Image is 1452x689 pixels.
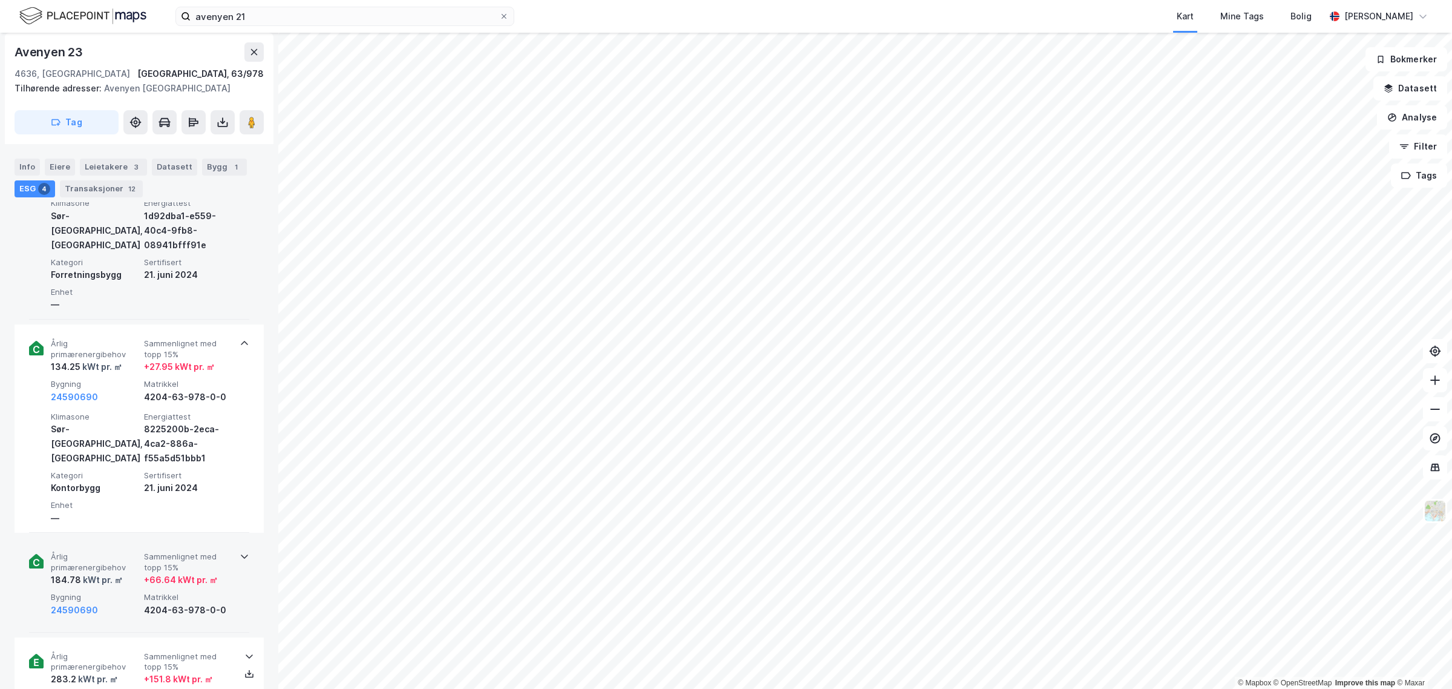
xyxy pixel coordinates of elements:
button: 24590690 [51,603,98,618]
div: 1d92dba1-e559-40c4-9fb8-08941bfff91e [144,209,232,252]
div: Kontrollprogram for chat [1391,631,1452,689]
div: Mine Tags [1220,9,1264,24]
div: 184.78 [51,573,123,587]
div: Bolig [1290,9,1312,24]
div: kWt pr. ㎡ [80,360,122,374]
div: 4636, [GEOGRAPHIC_DATA] [15,67,130,81]
span: Sammenlignet med topp 15% [144,651,232,673]
button: Bokmerker [1365,47,1447,71]
span: Klimasone [51,198,139,208]
button: Filter [1389,134,1447,159]
img: Z [1424,499,1447,523]
button: 24590690 [51,390,98,404]
a: Improve this map [1335,679,1395,687]
div: 3 [130,161,142,173]
img: logo.f888ab2527a4732fd821a326f86c7f29.svg [19,5,146,27]
a: OpenStreetMap [1274,679,1332,687]
div: 21. juni 2024 [144,481,232,495]
div: Forretningsbygg [51,268,139,282]
span: Sammenlignet med topp 15% [144,552,232,573]
div: Sør-[GEOGRAPHIC_DATA], [GEOGRAPHIC_DATA] [51,422,139,466]
div: 4204-63-978-0-0 [144,390,232,404]
div: Avenyen 23 [15,42,85,62]
div: kWt pr. ㎡ [76,672,118,687]
div: Kart [1177,9,1194,24]
div: [PERSON_NAME] [1344,9,1413,24]
iframe: Chat Widget [1391,631,1452,689]
span: Bygning [51,379,139,389]
span: Bygning [51,592,139,602]
a: Mapbox [1238,679,1271,687]
span: Årlig primærenergibehov [51,338,139,360]
div: ESG [15,180,55,197]
div: Datasett [152,159,197,176]
div: Bygg [202,159,247,176]
div: 283.2 [51,672,118,687]
div: + 66.64 kWt pr. ㎡ [144,573,218,587]
button: Datasett [1373,76,1447,101]
div: 4 [38,183,50,195]
div: [GEOGRAPHIC_DATA], 63/978 [137,67,264,81]
button: Tag [15,110,119,134]
span: Enhet [51,287,139,297]
div: 8225200b-2eca-4ca2-886a-f55a5d51bbb1 [144,422,232,466]
div: kWt pr. ㎡ [81,573,123,587]
div: Info [15,159,40,176]
span: Energiattest [144,198,232,208]
span: Sammenlignet med topp 15% [144,338,232,360]
div: Kontorbygg [51,481,139,495]
button: Analyse [1377,105,1447,130]
span: Årlig primærenergibehov [51,651,139,673]
div: Sør-[GEOGRAPHIC_DATA], [GEOGRAPHIC_DATA] [51,209,139,252]
span: Energiattest [144,412,232,422]
span: Kategori [51,470,139,481]
div: — [51,511,139,526]
span: Årlig primærenergibehov [51,552,139,573]
div: 12 [126,183,138,195]
div: 4204-63-978-0-0 [144,603,232,618]
button: Tags [1391,163,1447,188]
div: + 151.8 kWt pr. ㎡ [144,672,213,687]
div: Eiere [45,159,75,176]
div: 21. juni 2024 [144,268,232,282]
span: Tilhørende adresser: [15,83,104,93]
span: Sertifisert [144,257,232,268]
span: Matrikkel [144,379,232,389]
div: Leietakere [80,159,147,176]
div: 134.25 [51,360,122,374]
span: Sertifisert [144,470,232,481]
span: Enhet [51,500,139,510]
div: — [51,297,139,312]
div: Transaksjoner [60,180,143,197]
span: Klimasone [51,412,139,422]
div: 1 [230,161,242,173]
span: Matrikkel [144,592,232,602]
span: Kategori [51,257,139,268]
input: Søk på adresse, matrikkel, gårdeiere, leietakere eller personer [191,7,499,25]
div: Avenyen [GEOGRAPHIC_DATA] [15,81,254,96]
div: + 27.95 kWt pr. ㎡ [144,360,215,374]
